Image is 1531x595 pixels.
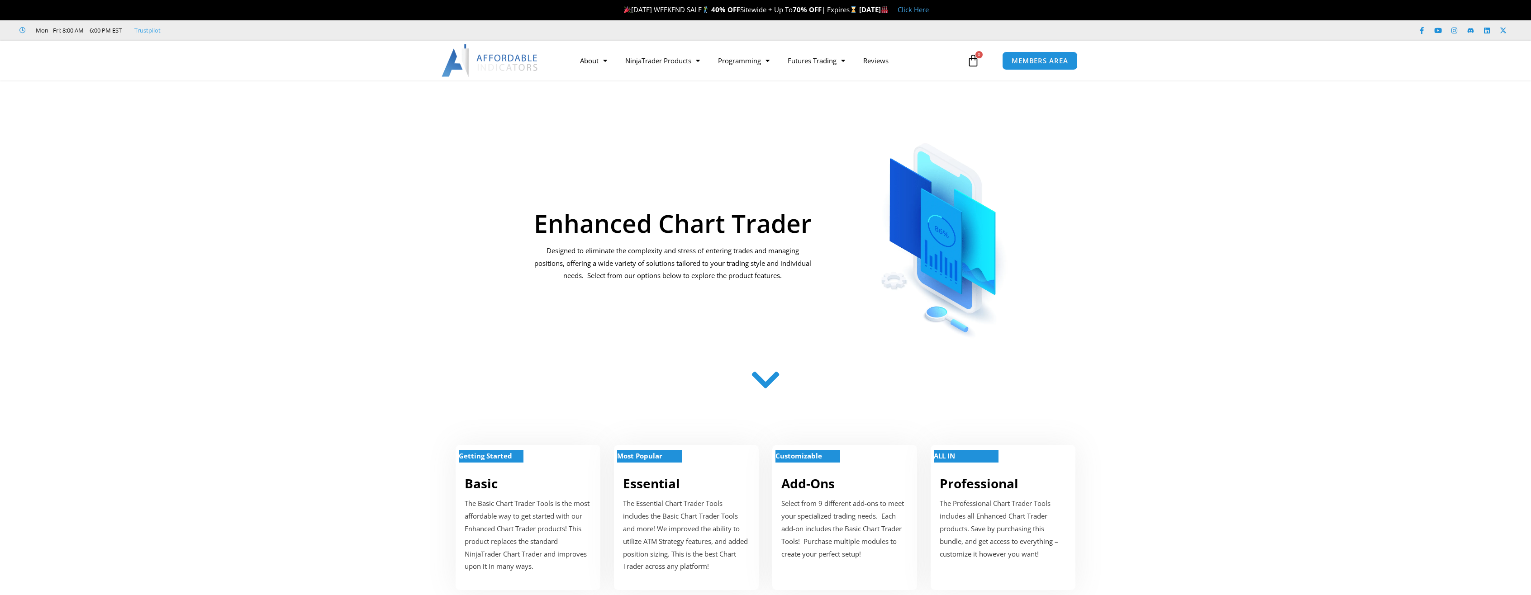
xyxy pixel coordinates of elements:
strong: Getting Started [459,451,512,460]
img: 🏌️‍♂️ [702,6,709,13]
img: ⌛ [850,6,857,13]
nav: Menu [571,50,965,71]
strong: 40% OFF [711,5,740,14]
a: Reviews [854,50,898,71]
span: MEMBERS AREA [1012,57,1068,64]
a: Click Here [898,5,929,14]
p: The Essential Chart Trader Tools includes the Basic Chart Trader Tools and more! We improved the ... [623,497,750,573]
a: NinjaTrader Products [616,50,709,71]
h1: Enhanced Chart Trader [533,211,813,236]
span: [DATE] WEEKEND SALE Sitewide + Up To | Expires [622,5,859,14]
span: 0 [975,51,983,58]
strong: [DATE] [859,5,889,14]
a: About [571,50,616,71]
img: 🎉 [624,6,631,13]
a: Basic [465,475,498,492]
strong: Most Popular [617,451,662,460]
img: 🏭 [881,6,888,13]
p: The Basic Chart Trader Tools is the most affordable way to get started with our Enhanced Chart Tr... [465,497,591,573]
a: Professional [940,475,1018,492]
a: 0 [953,47,993,74]
img: ChartTrader | Affordable Indicators – NinjaTrader [851,121,1037,341]
p: Select from 9 different add-ons to meet your specialized trading needs. Each add-on includes the ... [781,497,908,560]
a: MEMBERS AREA [1002,52,1078,70]
strong: ALL IN [934,451,955,460]
p: The Professional Chart Trader Tools includes all Enhanced Chart Trader products. Save by purchasi... [940,497,1066,560]
span: Mon - Fri: 8:00 AM – 6:00 PM EST [33,25,122,36]
strong: Customizable [775,451,822,460]
a: Programming [709,50,779,71]
strong: 70% OFF [793,5,822,14]
a: Futures Trading [779,50,854,71]
p: Designed to eliminate the complexity and stress of entering trades and managing positions, offeri... [533,245,813,283]
a: Essential [623,475,680,492]
img: LogoAI | Affordable Indicators – NinjaTrader [442,44,539,77]
a: Add-Ons [781,475,835,492]
a: Trustpilot [134,25,161,36]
